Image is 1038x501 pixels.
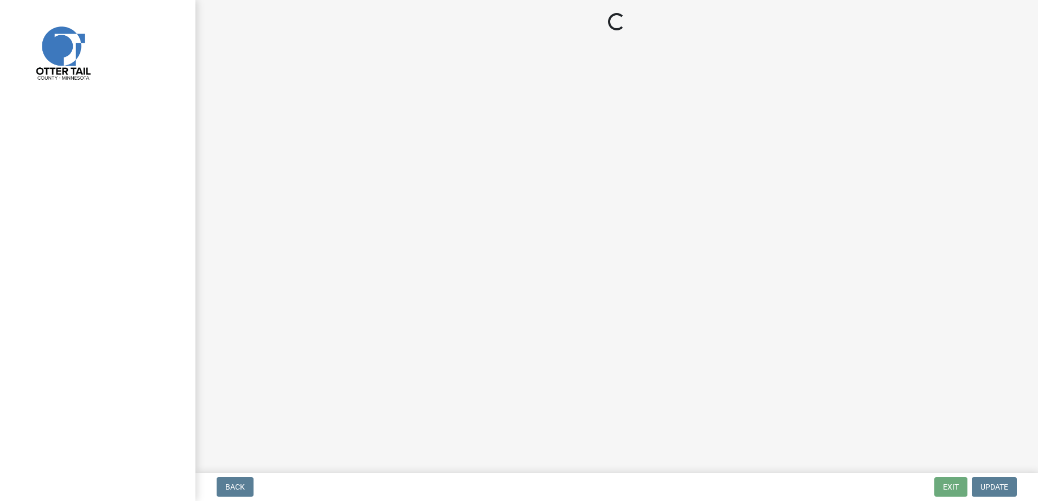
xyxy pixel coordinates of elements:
[217,477,254,497] button: Back
[980,483,1008,491] span: Update
[225,483,245,491] span: Back
[934,477,967,497] button: Exit
[22,11,103,93] img: Otter Tail County, Minnesota
[972,477,1017,497] button: Update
